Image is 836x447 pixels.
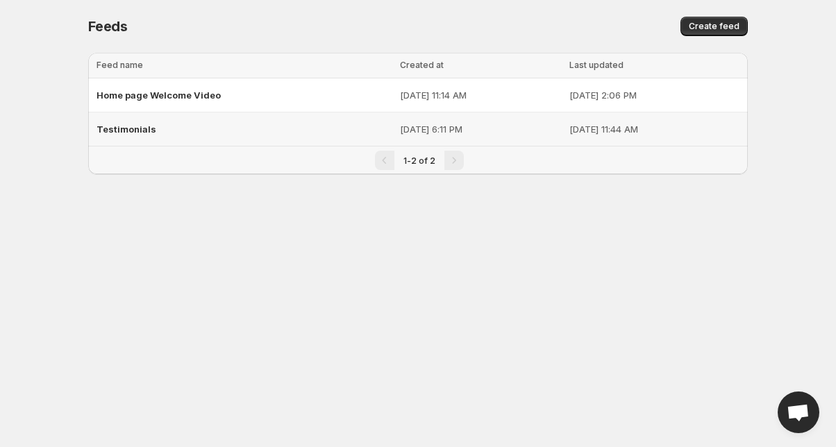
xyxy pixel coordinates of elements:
[400,88,560,102] p: [DATE] 11:14 AM
[400,60,444,70] span: Created at
[569,88,739,102] p: [DATE] 2:06 PM
[569,60,624,70] span: Last updated
[88,146,748,174] nav: Pagination
[97,90,221,101] span: Home page Welcome Video
[97,60,143,70] span: Feed name
[689,21,739,32] span: Create feed
[569,122,739,136] p: [DATE] 11:44 AM
[400,122,560,136] p: [DATE] 6:11 PM
[88,18,128,35] span: Feeds
[403,155,435,166] span: 1-2 of 2
[680,17,748,36] button: Create feed
[97,124,156,135] span: Testimonials
[778,391,819,433] a: Open chat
